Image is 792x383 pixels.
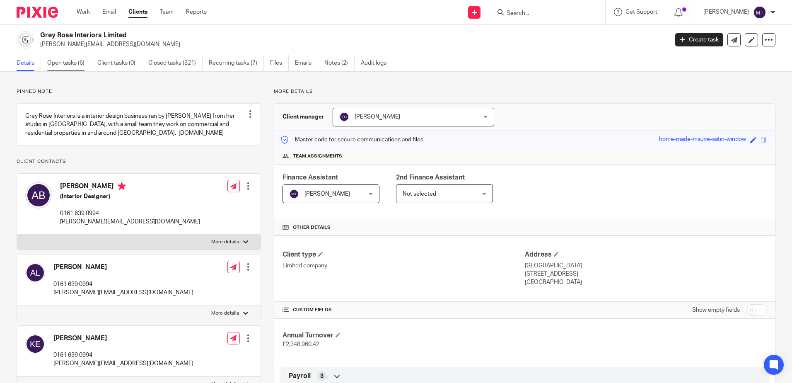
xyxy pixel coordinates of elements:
p: Client contacts [17,158,261,165]
a: Emails [295,55,318,71]
img: svg%3E [25,263,45,283]
img: svg%3E [753,6,766,19]
p: 0161 639 0994 [53,351,193,359]
p: [GEOGRAPHIC_DATA] [525,262,767,270]
a: Create task [675,33,723,46]
img: svg%3E [25,182,52,208]
a: Closed tasks (321) [148,55,203,71]
span: Other details [293,224,331,231]
p: More details [211,239,239,245]
input: Search [506,10,580,17]
p: 0161 639 0994 [60,209,200,218]
h4: Annual Turnover [283,331,524,340]
a: Files [270,55,289,71]
span: Finance Assistant [283,174,338,181]
a: Client tasks (0) [97,55,142,71]
a: Recurring tasks (7) [209,55,264,71]
img: grey%20rose.png [17,31,34,48]
h4: Address [525,250,767,259]
span: Team assignments [293,153,342,160]
h4: Client type [283,250,524,259]
a: Audit logs [361,55,393,71]
img: svg%3E [289,189,299,199]
span: Get Support [625,9,657,15]
i: Primary [118,182,126,190]
p: [PERSON_NAME][EMAIL_ADDRESS][DOMAIN_NAME] [53,288,193,297]
h4: [PERSON_NAME] [53,263,193,271]
a: Work [77,8,90,16]
p: [PERSON_NAME] [703,8,749,16]
a: Reports [186,8,207,16]
span: £2,348,960.42 [283,342,319,347]
p: Limited company [283,262,524,270]
p: More details [274,88,775,95]
a: Clients [128,8,147,16]
img: svg%3E [25,334,45,354]
span: [PERSON_NAME] [304,191,350,197]
a: Email [102,8,116,16]
h5: (Interior Designer) [60,192,200,201]
p: Pinned note [17,88,261,95]
p: Master code for secure communications and files [280,136,423,144]
a: Notes (2) [324,55,355,71]
p: [PERSON_NAME][EMAIL_ADDRESS][DOMAIN_NAME] [60,218,200,226]
h4: [PERSON_NAME] [53,334,193,343]
img: svg%3E [339,112,349,122]
span: Not selected [403,191,436,197]
img: Pixie [17,7,58,18]
p: More details [211,310,239,317]
p: [PERSON_NAME][EMAIL_ADDRESS][DOMAIN_NAME] [40,40,663,48]
h4: [PERSON_NAME] [60,182,200,192]
h3: Client manager [283,113,324,121]
div: home-made-mauve-satin-window [659,135,746,145]
p: [STREET_ADDRESS] [525,270,767,278]
span: 2nd Finance Assistant [396,174,465,181]
p: 0161 639 0994 [53,280,193,288]
span: [PERSON_NAME] [355,114,400,120]
h4: CUSTOM FIELDS [283,307,524,313]
p: [GEOGRAPHIC_DATA] [525,278,767,286]
a: Team [160,8,174,16]
h2: Grey Rose Interiors Limited [40,31,538,40]
a: Open tasks (6) [47,55,91,71]
span: Payroll [289,372,311,381]
a: Details [17,55,41,71]
p: [PERSON_NAME][EMAIL_ADDRESS][DOMAIN_NAME] [53,359,193,368]
span: 3 [320,372,324,381]
label: Show empty fields [692,306,740,314]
